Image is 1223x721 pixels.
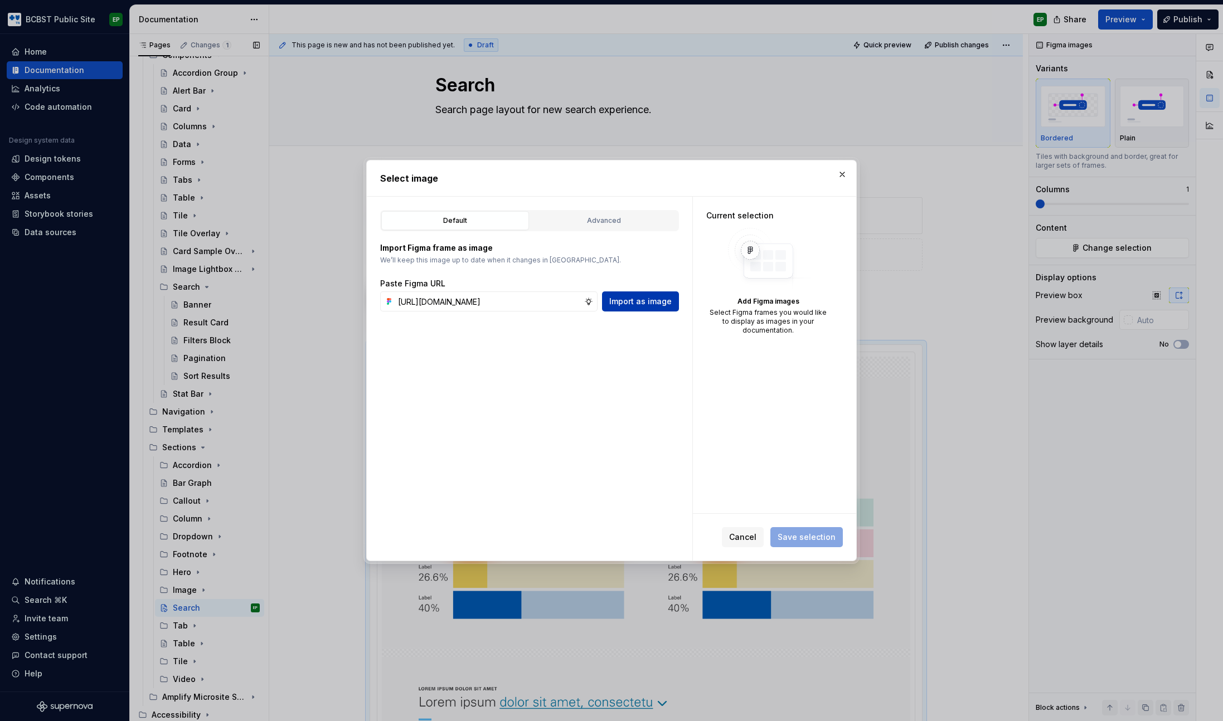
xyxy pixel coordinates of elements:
div: Advanced [534,215,674,226]
h2: Select image [380,172,843,185]
div: Add Figma images [706,297,830,306]
p: We’ll keep this image up to date when it changes in [GEOGRAPHIC_DATA]. [380,256,679,265]
div: Select Figma frames you would like to display as images in your documentation. [706,308,830,335]
button: Cancel [722,527,764,547]
div: Default [385,215,525,226]
div: Current selection [706,210,830,221]
span: Import as image [609,296,672,307]
label: Paste Figma URL [380,278,445,289]
input: https://figma.com/file... [394,291,584,311]
span: Cancel [729,532,756,543]
p: Import Figma frame as image [380,242,679,254]
button: Import as image [602,291,679,311]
